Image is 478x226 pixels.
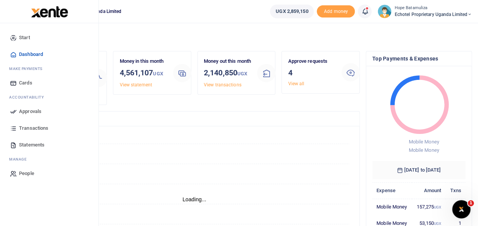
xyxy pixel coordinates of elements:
li: M [6,63,92,75]
span: Cards [19,79,32,87]
li: Ac [6,91,92,103]
a: Cards [6,75,92,91]
span: anage [13,156,27,162]
span: 1 [468,200,474,206]
a: View statement [119,82,152,88]
a: People [6,165,92,182]
h3: 2,140,850 [204,67,251,80]
img: profile-user [378,5,391,18]
small: UGX [434,205,441,209]
small: Hope Batamuliza [394,5,472,11]
a: logo-small logo-large logo-large [30,8,68,14]
h3: 4,561,107 [119,67,167,80]
h4: Top Payments & Expenses [372,54,465,63]
h6: [DATE] to [DATE] [372,161,465,179]
span: UGX 2,859,150 [276,8,308,15]
p: Money in this month [119,57,167,65]
img: logo-large [31,6,68,18]
span: Mobile Money [408,147,439,153]
span: Echotel Proprietary Uganda Limited [394,11,472,18]
li: M [6,153,92,165]
td: 2 [445,199,465,215]
a: Start [6,29,92,46]
a: View transactions [204,82,241,88]
a: View all [288,81,304,86]
a: Statements [6,137,92,153]
span: Add money [317,5,355,18]
li: Wallet ballance [267,5,317,18]
span: Statements [19,141,44,149]
a: Dashboard [6,46,92,63]
a: Approvals [6,103,92,120]
span: Transactions [19,124,48,132]
span: countability [15,94,44,100]
span: ake Payments [13,66,43,72]
span: Mobile Money [408,139,439,145]
span: People [19,170,34,177]
th: Amount [412,182,446,199]
small: UGX [237,71,247,76]
small: UGX [434,221,441,226]
a: profile-user Hope Batamuliza Echotel Proprietary Uganda Limited [378,5,472,18]
small: UGX [153,71,163,76]
th: Expense [372,182,412,199]
p: Money out this month [204,57,251,65]
p: Approve requests [288,57,335,65]
h3: 4 [288,67,335,78]
li: Toup your wallet [317,5,355,18]
h4: Hello Hope [29,33,472,41]
span: Dashboard [19,51,43,58]
th: Txns [445,182,465,199]
h4: Transactions Overview [35,115,353,123]
iframe: Intercom live chat [452,200,470,218]
a: Transactions [6,120,92,137]
a: UGX 2,859,150 [270,5,314,18]
text: Loading... [183,196,206,202]
span: Start [19,34,30,41]
td: 157,275 [412,199,446,215]
td: Mobile Money [372,199,412,215]
span: Approvals [19,108,41,115]
a: Add money [317,8,355,14]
